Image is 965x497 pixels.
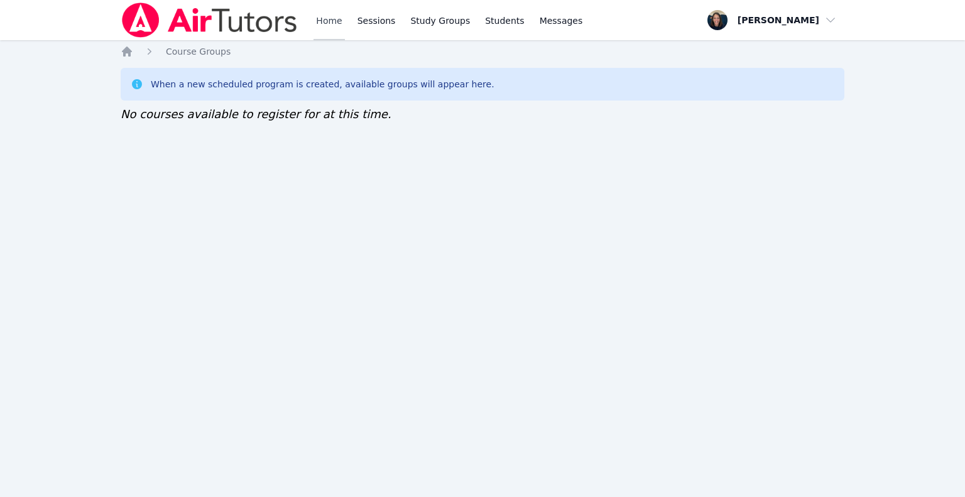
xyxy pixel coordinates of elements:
[540,14,583,27] span: Messages
[151,78,494,90] div: When a new scheduled program is created, available groups will appear here.
[166,46,231,57] span: Course Groups
[121,3,298,38] img: Air Tutors
[166,45,231,58] a: Course Groups
[121,45,844,58] nav: Breadcrumb
[121,107,391,121] span: No courses available to register for at this time.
